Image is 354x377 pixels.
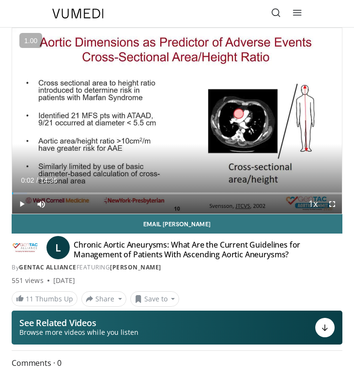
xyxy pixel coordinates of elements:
a: L [46,236,70,259]
button: Playback Rate [303,194,323,214]
div: Progress Bar [12,192,342,194]
a: 11 Thumbs Up [12,291,77,306]
span: 0:02 [21,176,34,184]
button: Mute [31,194,51,214]
img: VuMedi Logo [52,9,104,18]
span: / [36,176,38,184]
button: Save to [130,291,180,307]
span: Browse more videos while you listen [19,328,139,337]
a: GenTAC Alliance [19,263,77,271]
h4: Chronic Aortic Aneurysms: What Are the Current Guidelines for Management of Patients With Ascendi... [74,240,308,259]
span: Comments 0 [12,357,342,369]
span: 14:36 [40,176,57,184]
img: GenTAC Alliance [12,240,39,255]
a: Email [PERSON_NAME] [12,214,342,234]
span: 11 [26,294,33,303]
button: Fullscreen [323,194,342,214]
p: See Related Videos [19,318,139,328]
video-js: Video Player [12,28,342,214]
a: [PERSON_NAME] [110,263,161,271]
div: By FEATURING [12,263,342,272]
span: 551 views [12,276,44,285]
button: Share [81,291,126,307]
button: Play [12,194,31,214]
button: See Related Videos Browse more videos while you listen [12,311,342,345]
div: [DATE] [53,276,75,285]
